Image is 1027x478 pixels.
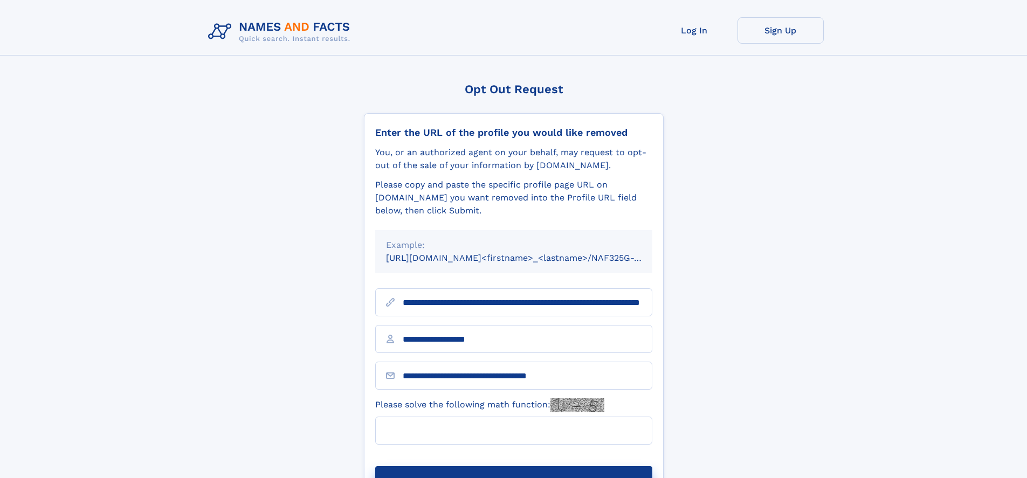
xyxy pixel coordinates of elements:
a: Sign Up [737,17,824,44]
label: Please solve the following math function: [375,398,604,412]
div: Enter the URL of the profile you would like removed [375,127,652,138]
div: Example: [386,239,642,252]
img: Logo Names and Facts [204,17,359,46]
small: [URL][DOMAIN_NAME]<firstname>_<lastname>/NAF325G-xxxxxxxx [386,253,673,263]
a: Log In [651,17,737,44]
div: Please copy and paste the specific profile page URL on [DOMAIN_NAME] you want removed into the Pr... [375,178,652,217]
div: Opt Out Request [364,82,664,96]
div: You, or an authorized agent on your behalf, may request to opt-out of the sale of your informatio... [375,146,652,172]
